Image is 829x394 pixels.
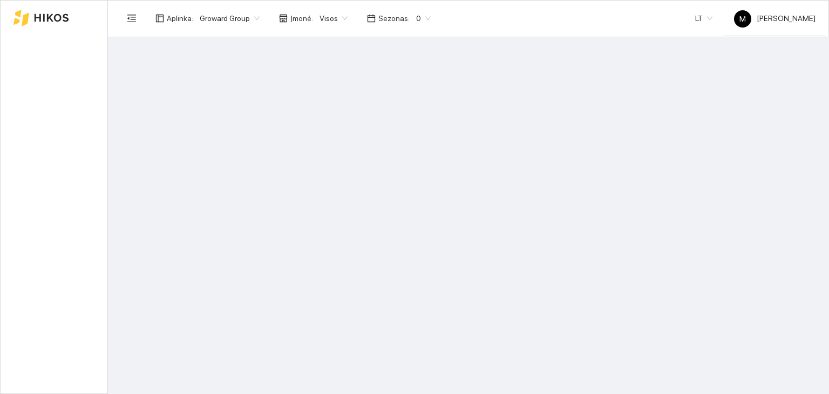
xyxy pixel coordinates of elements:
span: calendar [367,14,376,23]
span: Įmonė : [290,12,313,24]
button: menu-fold [121,8,142,29]
span: LT [695,10,712,26]
span: [PERSON_NAME] [734,14,816,23]
span: Aplinka : [167,12,193,24]
span: shop [279,14,288,23]
span: M [739,10,746,28]
span: Visos [320,10,348,26]
span: layout [155,14,164,23]
span: Groward Group [200,10,260,26]
span: 0 [416,10,431,26]
span: Sezonas : [378,12,410,24]
span: menu-fold [127,13,137,23]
